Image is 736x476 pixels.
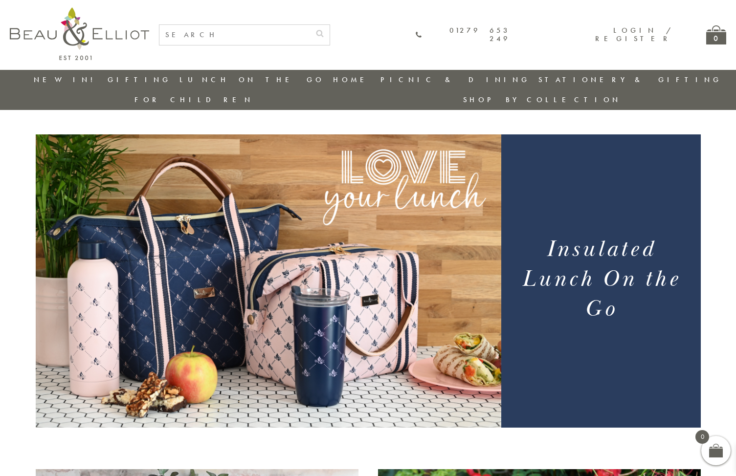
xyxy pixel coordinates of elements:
[10,7,149,60] img: logo
[36,134,501,428] img: Monogram Candy Floss & Midnight Set
[513,235,689,324] h1: Insulated Lunch On the Go
[415,26,510,43] a: 01279 653 249
[695,430,709,444] span: 0
[134,95,253,105] a: For Children
[380,75,530,85] a: Picnic & Dining
[333,75,372,85] a: Home
[595,25,672,43] a: Login / Register
[159,25,310,45] input: SEARCH
[108,75,171,85] a: Gifting
[463,95,621,105] a: Shop by collection
[706,25,726,44] a: 0
[34,75,99,85] a: New in!
[179,75,324,85] a: Lunch On The Go
[538,75,722,85] a: Stationery & Gifting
